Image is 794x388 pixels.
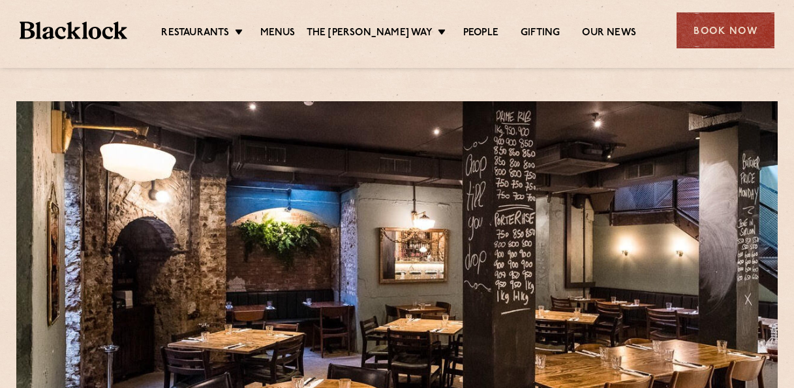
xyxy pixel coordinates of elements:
a: Restaurants [161,27,229,41]
a: The [PERSON_NAME] Way [307,27,433,41]
a: Our News [582,27,636,41]
img: BL_Textured_Logo-footer-cropped.svg [20,22,127,40]
div: Book Now [677,12,774,48]
a: People [463,27,498,41]
a: Menus [260,27,296,41]
a: Gifting [521,27,560,41]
